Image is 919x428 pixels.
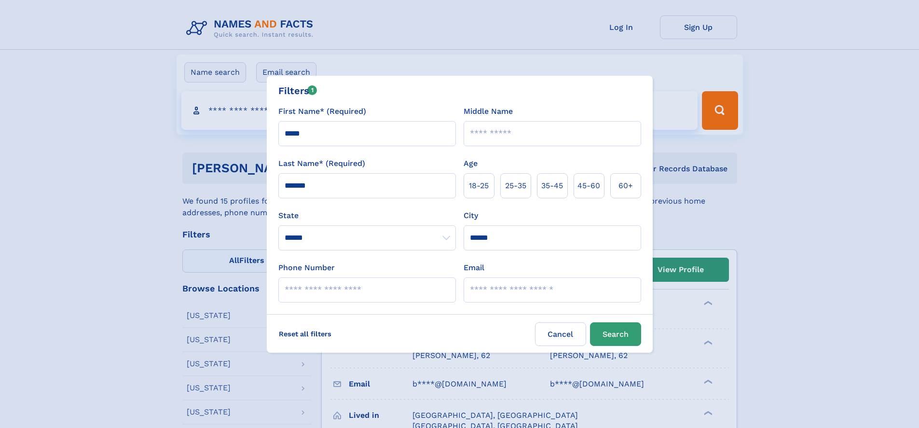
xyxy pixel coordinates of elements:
[469,180,489,192] span: 18‑25
[278,262,335,274] label: Phone Number
[464,106,513,117] label: Middle Name
[541,180,563,192] span: 35‑45
[618,180,633,192] span: 60+
[535,322,586,346] label: Cancel
[505,180,526,192] span: 25‑35
[464,262,484,274] label: Email
[278,106,366,117] label: First Name* (Required)
[278,83,317,98] div: Filters
[278,210,456,221] label: State
[464,158,478,169] label: Age
[464,210,478,221] label: City
[273,322,338,345] label: Reset all filters
[577,180,600,192] span: 45‑60
[278,158,365,169] label: Last Name* (Required)
[590,322,641,346] button: Search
